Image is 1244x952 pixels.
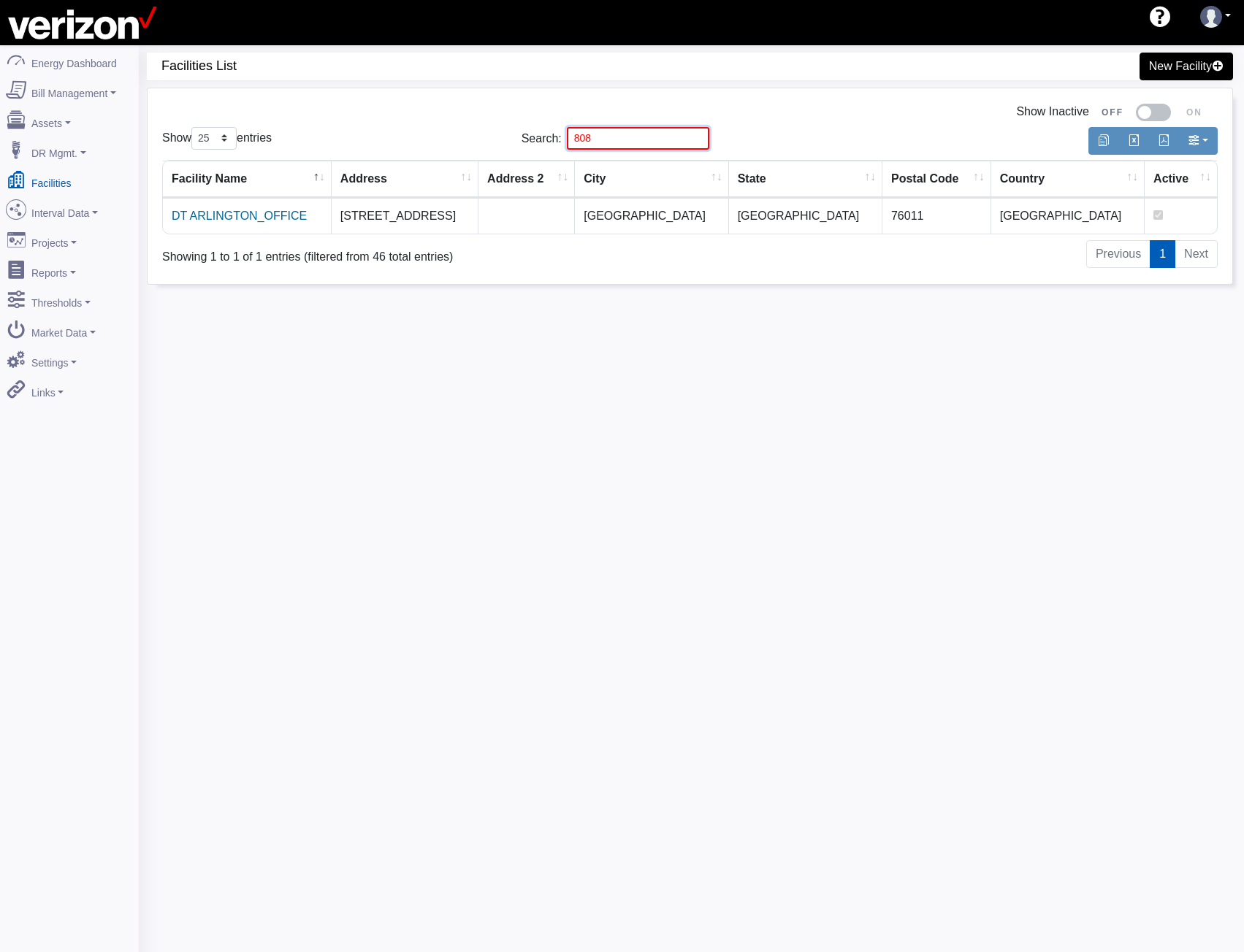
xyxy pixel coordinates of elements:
[1150,240,1175,268] a: 1
[1118,127,1149,155] button: Export to Excel
[882,161,991,198] th: Postal Code : activate to sort column ascending
[575,161,728,198] th: City : activate to sort column ascending
[478,161,575,198] th: Address 2 : activate to sort column ascending
[162,239,589,266] div: Showing 1 to 1 of 1 entries (filtered from 46 total entries)
[882,198,991,234] td: 76011
[567,127,709,150] input: Search:
[1140,53,1233,80] a: New Facility
[332,198,478,234] td: [STREET_ADDRESS]
[161,53,698,80] span: Facilities List
[522,127,709,150] label: Search:
[1178,127,1218,155] button: Show/Hide Columns
[191,127,237,150] select: Showentries
[162,127,272,150] label: Show entries
[575,198,728,234] td: [GEOGRAPHIC_DATA]
[163,161,332,198] th: Facility Name : activate to sort column descending
[1088,127,1119,155] button: Copy to clipboard
[729,198,882,234] td: [GEOGRAPHIC_DATA]
[991,161,1145,198] th: Country : activate to sort column ascending
[172,210,307,222] a: DT ARLINGTON_OFFICE
[162,103,1218,121] div: Show Inactive
[1148,127,1179,155] button: Generate PDF
[1200,6,1222,28] img: user-3.svg
[1145,161,1217,198] th: Active : activate to sort column ascending
[332,161,478,198] th: Address : activate to sort column ascending
[729,161,882,198] th: State : activate to sort column ascending
[991,198,1145,234] td: [GEOGRAPHIC_DATA]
